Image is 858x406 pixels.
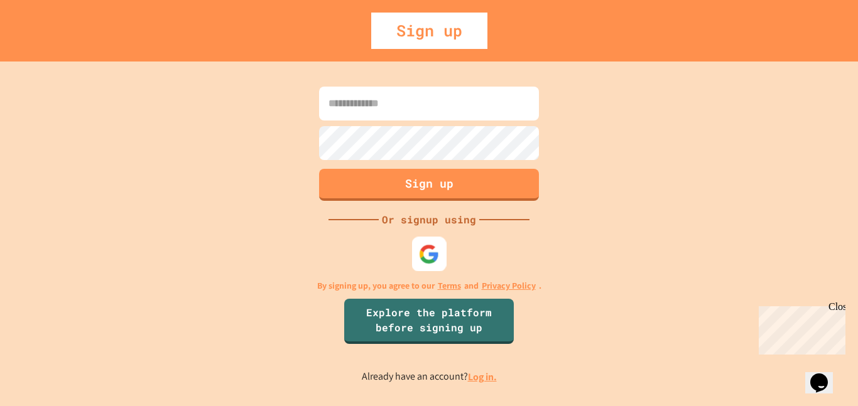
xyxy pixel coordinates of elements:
button: Sign up [319,169,539,201]
p: By signing up, you agree to our and . [317,279,541,292]
div: Or signup using [379,212,479,227]
a: Terms [438,279,461,292]
div: Sign up [371,13,487,49]
iframe: chat widget [805,356,845,393]
p: Already have an account? [362,369,497,385]
a: Log in. [468,370,497,383]
img: google-icon.svg [419,243,440,264]
a: Privacy Policy [482,279,536,292]
div: Chat with us now!Close [5,5,87,80]
a: Explore the platform before signing up [344,299,514,344]
iframe: chat widget [754,301,845,355]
